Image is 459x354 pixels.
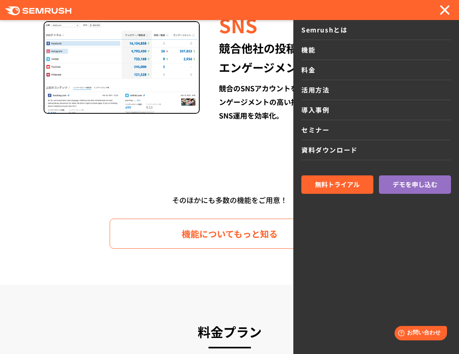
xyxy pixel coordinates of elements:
span: 無料トライアル [315,179,360,190]
a: 機能 [301,40,451,60]
a: 導入事例 [301,100,451,120]
a: 無料トライアル [301,175,373,194]
div: 競合のSNSアカウントをトラッキングし、投稿パターンやエンゲージメントの高い投稿を分析。投稿作成も一元化し、SNS運用を効率化。 [219,81,415,122]
div: 競合他社の投稿を分析し、 エンゲージメントを増やす [219,38,415,77]
span: 機能についてもっと知る [182,227,278,241]
iframe: Help widget launcher [388,323,450,345]
a: 活用方法 [301,80,451,100]
div: SNS [219,11,415,38]
span: デモを申し込む [393,179,437,190]
h3: 料金プラン [20,321,440,342]
a: 資料ダウンロード [301,140,451,160]
a: 機能についてもっと知る [110,219,350,249]
a: セミナー [301,120,451,140]
a: 料金 [301,60,451,80]
a: デモを申し込む [379,175,451,194]
a: Semrushとは [301,20,451,40]
div: そのほかにも多数の機能をご用意！ [22,193,438,207]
